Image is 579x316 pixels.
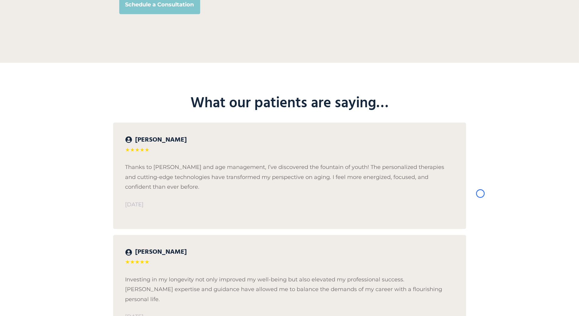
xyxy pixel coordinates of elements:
p: Thanks to [PERSON_NAME] and age management, I’ve discovered the fountain of youth! The personaliz... [125,162,454,192]
p: [DATE] [125,200,454,209]
h2: What our patients are saying… [113,93,466,114]
strong: [PERSON_NAME] [135,135,187,145]
p: ★★★★★ [125,257,454,267]
strong: [PERSON_NAME] [135,247,187,258]
p: Investing in my longevity not only improved my well-being but also elevated my professional succe... [125,275,454,304]
p: ★★★★★ [125,145,454,155]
